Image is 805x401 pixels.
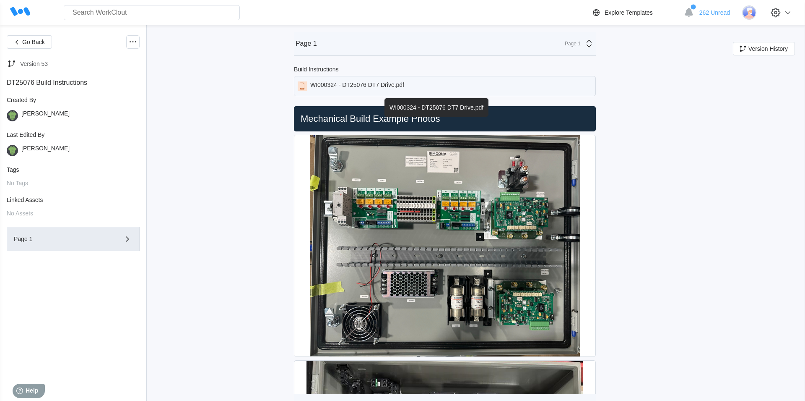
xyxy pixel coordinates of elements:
a: Explore Templates [591,8,680,18]
h2: Mechanical Build Example Photos [297,113,592,125]
div: Linked Assets [7,197,140,203]
div: [PERSON_NAME] [21,110,70,121]
img: gator.png [7,110,18,121]
div: Build Instructions [294,66,339,73]
div: Page 1 [296,40,317,47]
button: Go Back [7,35,52,49]
div: No Assets [7,210,140,217]
div: No Tags [7,180,140,186]
button: Version History [733,42,795,55]
span: Version History [748,46,788,52]
div: Page 1 [14,236,109,242]
span: Go Back [22,39,45,45]
div: Created By [7,97,140,103]
div: Version 53 [20,60,48,67]
div: Explore Templates [605,9,653,16]
span: 262 Unread [699,9,730,16]
div: [PERSON_NAME] [21,145,70,156]
img: user-3.png [742,5,756,20]
input: Search WorkClout [64,5,240,20]
div: DT25076 Build Instructions [7,79,140,86]
div: Last Edited By [7,131,140,138]
div: Page 1 [560,41,581,47]
img: gator.png [7,145,18,156]
div: WI000324 - DT25076 DT7 Drive.pdf [310,81,404,91]
div: Tags [7,166,140,173]
button: Page 1 [7,227,140,251]
img: Screenshot2024-11-22132739.jpg [310,135,580,356]
div: WI000324 - DT25076 DT7 Drive.pdf [384,98,488,117]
